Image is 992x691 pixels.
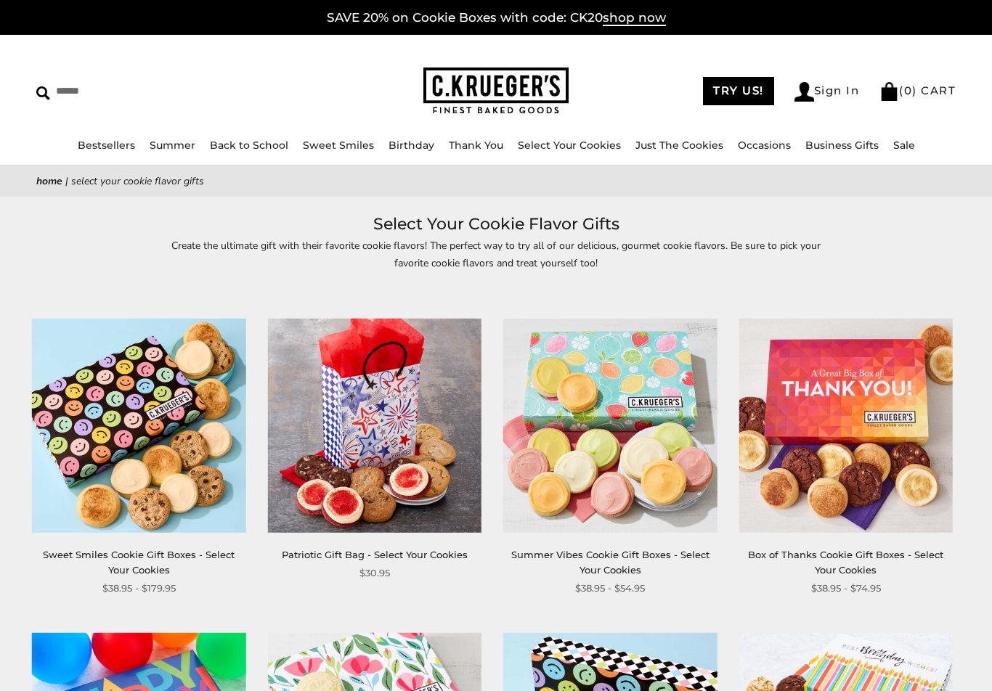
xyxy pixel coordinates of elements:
img: C.KRUEGER'S [423,68,569,115]
span: Select Your Cookie Flavor Gifts [71,174,204,188]
a: Birthday [389,139,434,152]
input: Search [36,80,250,102]
span: shop now [603,10,666,26]
span: | [65,174,68,188]
a: Home [36,174,62,188]
img: Bag [879,82,899,101]
a: Box of Thanks Cookie Gift Boxes - Select Your Cookies [748,549,943,576]
a: Sweet Smiles Cookie Gift Boxes - Select Your Cookies [43,549,235,576]
img: Box of Thanks Cookie Gift Boxes - Select Your Cookies [739,319,952,532]
a: Back to School [210,139,288,152]
span: $38.95 - $74.95 [811,581,881,596]
a: Summer [150,139,195,152]
a: Sale [893,139,915,152]
a: Bestsellers [78,139,135,152]
img: Search [36,86,50,100]
span: $30.95 [359,565,390,581]
nav: breadcrumbs [36,173,956,189]
a: Occasions [738,139,791,152]
h1: Select Your Cookie Flavor Gifts [58,211,934,237]
a: Business Gifts [805,139,879,152]
a: Summer Vibes Cookie Gift Boxes - Select Your Cookies [511,549,710,576]
a: Just The Cookies [635,139,723,152]
span: $38.95 - $54.95 [575,581,645,596]
a: Patriotic Gift Bag - Select Your Cookies [282,549,468,560]
img: Patriotic Gift Bag - Select Your Cookies [268,319,481,532]
img: Sweet Smiles Cookie Gift Boxes - Select Your Cookies [32,319,245,532]
a: (0) CART [879,83,956,97]
p: Create the ultimate gift with their favorite cookie flavors! The perfect way to try all of our de... [162,237,830,271]
a: TRY US! [703,77,774,105]
img: Account [794,82,814,102]
a: Select Your Cookies [518,139,621,152]
img: Summer Vibes Cookie Gift Boxes - Select Your Cookies [503,319,717,532]
a: Sweet Smiles [303,139,374,152]
span: $38.95 - $179.95 [102,581,176,596]
a: SAVE 20% on Cookie Boxes with code: CK20shop now [327,10,666,26]
a: Sign In [794,82,860,102]
a: Thank You [449,139,503,152]
span: 0 [904,83,913,97]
